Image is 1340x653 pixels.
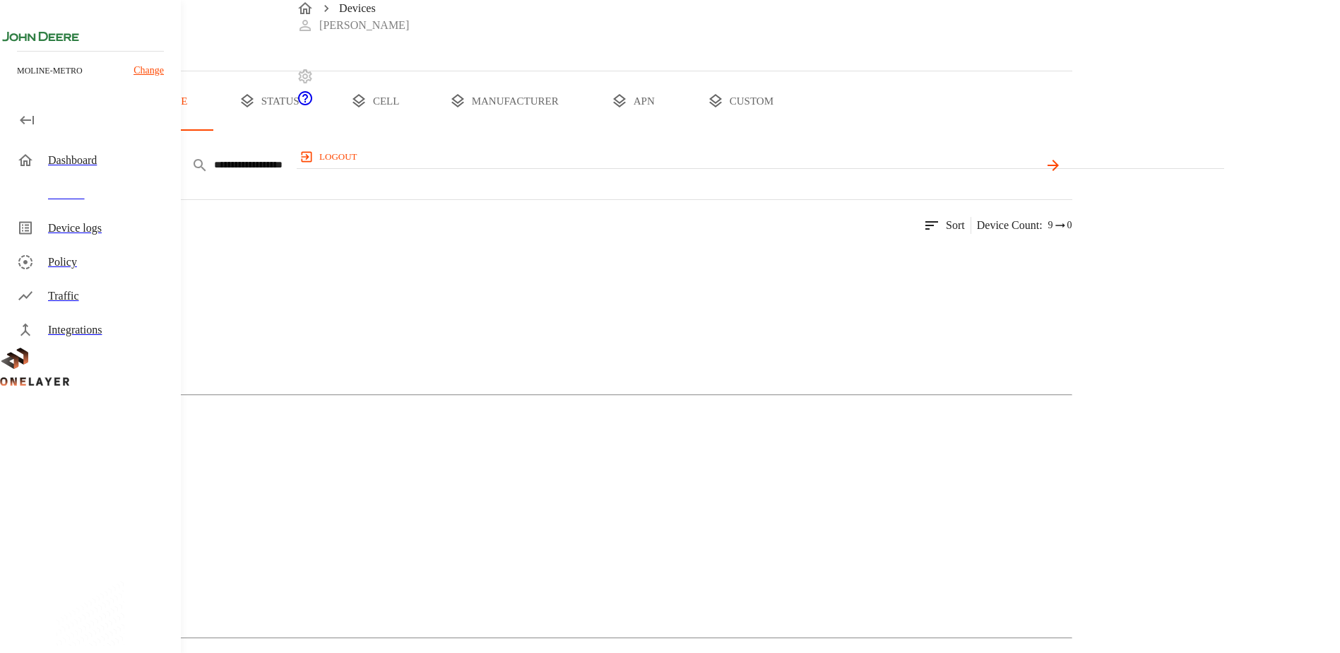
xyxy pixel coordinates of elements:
p: Sort [946,217,965,234]
span: 0 [1067,218,1072,233]
a: logout [297,146,1224,168]
span: Support Portal [297,97,314,109]
li: 4 Models [28,424,1072,441]
p: Device count : [977,217,1043,234]
button: logout [297,146,362,168]
a: onelayer-support [297,97,314,109]
li: 352 Devices [28,407,1072,424]
p: [PERSON_NAME] [319,17,409,34]
span: 9 [1048,218,1053,233]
